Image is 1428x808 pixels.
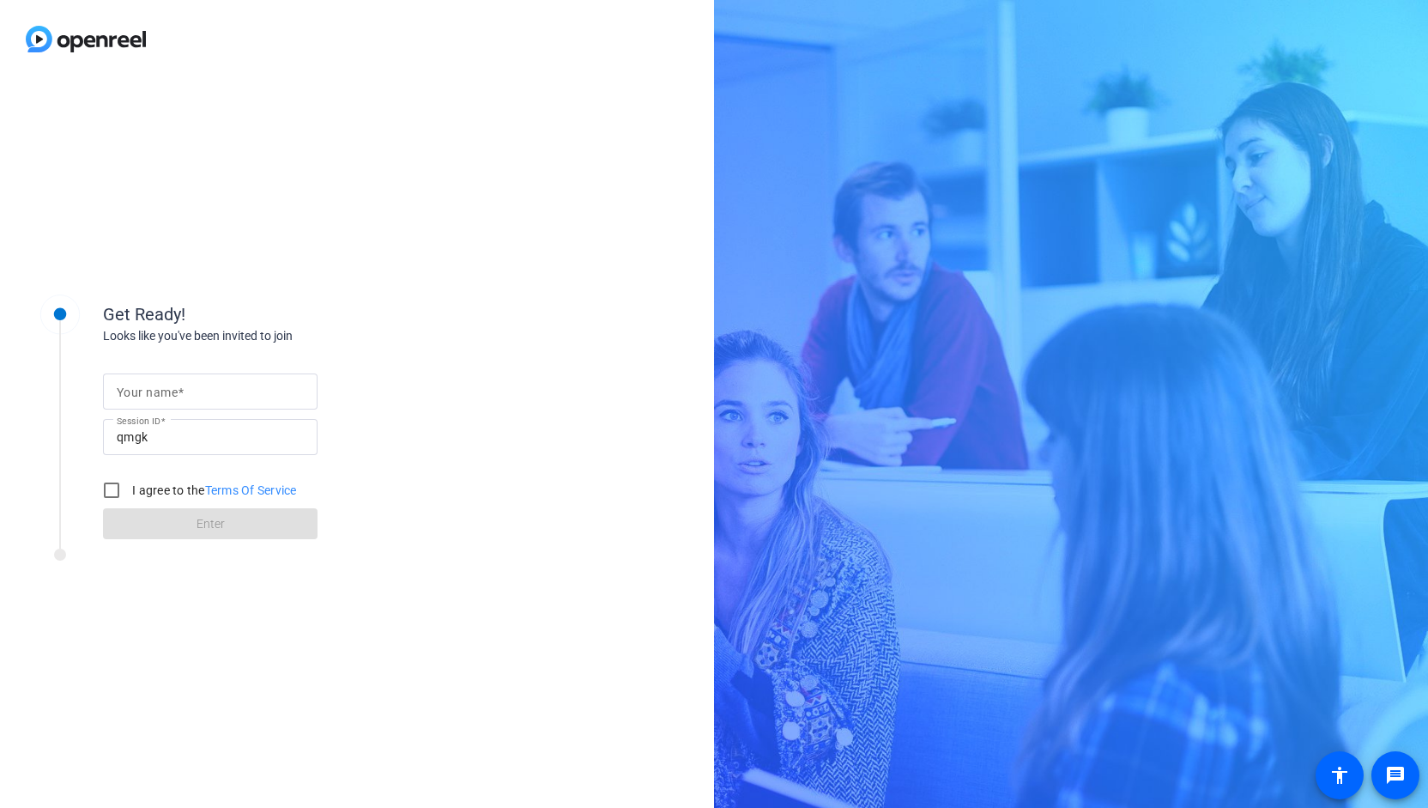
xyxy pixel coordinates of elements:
[129,482,297,499] label: I agree to the
[1385,765,1406,786] mat-icon: message
[205,483,297,497] a: Terms Of Service
[117,416,160,426] mat-label: Session ID
[1329,765,1350,786] mat-icon: accessibility
[103,327,446,345] div: Looks like you've been invited to join
[117,386,178,399] mat-label: Your name
[103,301,446,327] div: Get Ready!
